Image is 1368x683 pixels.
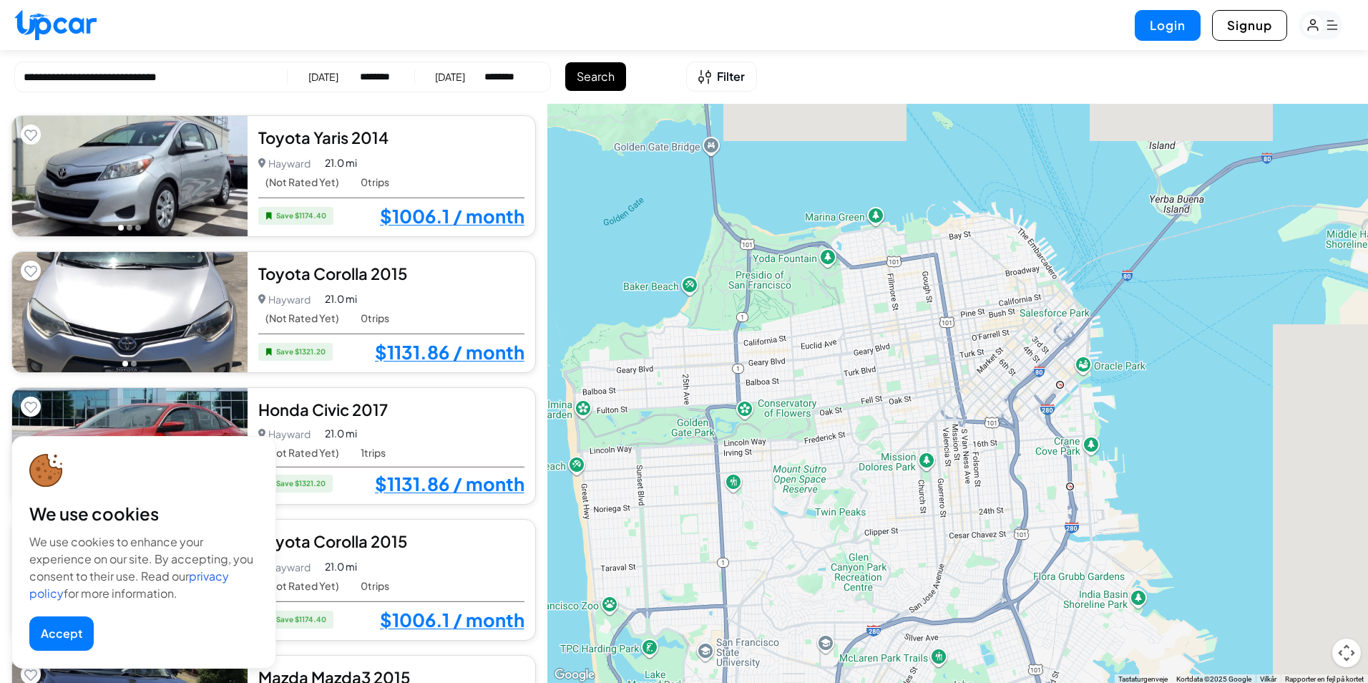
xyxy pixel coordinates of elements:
[380,611,524,629] a: $1006.1 / month
[1260,675,1276,683] a: Vilkår (åbnes i en ny fane)
[325,559,357,574] span: 21.0 mi
[1212,10,1287,41] button: Signup
[21,397,41,417] button: Add to favorites
[122,361,128,367] button: Go to photo 1
[265,447,339,459] span: (Not Rated Yet)
[435,69,465,84] div: [DATE]
[258,263,524,284] div: Toyota Corolla 2015
[258,153,311,173] p: Hayward
[265,312,339,324] span: (Not Rated Yet)
[1285,675,1364,683] a: Rapporter en fejl på kortet
[258,531,524,552] div: Toyota Corolla 2015
[118,225,124,231] button: Go to photo 1
[258,343,333,361] span: Save $ 1321.20
[258,207,333,225] span: Save $ 1174.40
[258,611,333,629] span: Save $ 1174.40
[12,252,248,372] img: Car Image
[127,225,132,231] button: Go to photo 2
[131,361,137,367] button: Go to photo 2
[29,616,94,651] button: Accept
[265,580,339,592] span: (Not Rated Yet)
[29,502,258,525] div: We use cookies
[325,426,357,441] span: 21.0 mi
[135,225,141,231] button: Go to photo 3
[325,155,357,170] span: 21.0 mi
[21,125,41,145] button: Add to favorites
[361,580,389,592] span: 0 trips
[1135,10,1201,41] button: Login
[1332,639,1361,667] button: Styringselement til kortkamera
[258,557,311,577] p: Hayward
[375,343,524,362] a: $1131.86 / month
[1176,675,1251,683] span: Kortdata ©2025 Google
[380,207,524,226] a: $1006.1 / month
[12,388,248,504] img: Car Image
[325,291,357,306] span: 21.0 mi
[308,69,338,84] div: [DATE]
[14,9,97,40] img: Upcar Logo
[12,116,248,236] img: Car Image
[361,176,389,188] span: 0 trips
[258,127,524,148] div: Toyota Yaris 2014
[565,62,626,91] button: Search
[717,68,745,85] span: Filter
[258,399,524,420] div: Honda Civic 2017
[21,261,41,281] button: Add to favorites
[29,454,63,488] img: cookie-icon.svg
[258,475,333,493] span: Save $ 1321.20
[29,533,258,602] div: We use cookies to enhance your experience on our site. By accepting, you consent to their use. Re...
[686,62,757,92] button: Open filters
[265,176,339,188] span: (Not Rated Yet)
[258,289,311,309] p: Hayward
[361,312,389,324] span: 0 trips
[375,475,524,493] a: $1131.86 / month
[361,447,386,459] span: 1 trips
[258,424,311,444] p: Hayward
